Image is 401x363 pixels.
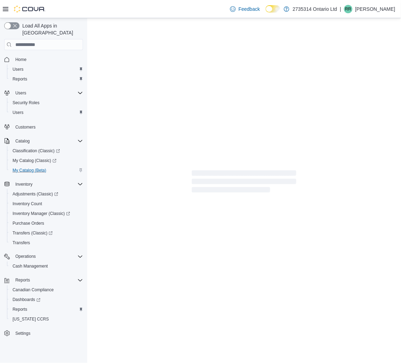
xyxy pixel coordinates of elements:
[13,191,58,197] span: Adjustments (Classic)
[13,137,32,145] button: Catalog
[10,229,55,237] a: Transfers (Classic)
[7,228,86,238] a: Transfers (Classic)
[13,110,23,115] span: Users
[7,74,86,84] button: Reports
[10,99,83,107] span: Security Roles
[13,122,83,131] span: Customers
[266,5,280,13] input: Dark Mode
[20,22,83,36] span: Load All Apps in [GEOGRAPHIC_DATA]
[10,147,63,155] a: Classification (Classic)
[10,99,42,107] a: Security Roles
[15,331,30,337] span: Settings
[13,55,29,64] a: Home
[13,329,83,338] span: Settings
[10,286,56,294] a: Canadian Compliance
[10,108,83,117] span: Users
[13,123,38,131] a: Customers
[13,230,53,236] span: Transfers (Classic)
[10,262,83,271] span: Cash Management
[10,262,51,271] a: Cash Management
[13,55,83,64] span: Home
[13,89,83,97] span: Users
[7,189,86,199] a: Adjustments (Classic)
[7,108,86,117] button: Users
[10,108,26,117] a: Users
[355,5,395,13] p: [PERSON_NAME]
[13,264,48,269] span: Cash Management
[7,199,86,209] button: Inventory Count
[13,76,27,82] span: Reports
[15,57,27,62] span: Home
[15,278,30,283] span: Reports
[14,6,45,13] img: Cova
[10,65,26,74] a: Users
[10,315,52,324] a: [US_STATE] CCRS
[1,136,86,146] button: Catalog
[13,67,23,72] span: Users
[13,297,40,303] span: Dashboards
[344,5,353,13] div: Rhi Ridley
[10,166,83,175] span: My Catalog (Beta)
[13,180,35,188] button: Inventory
[10,306,83,314] span: Reports
[10,200,83,208] span: Inventory Count
[10,75,30,83] a: Reports
[13,307,27,312] span: Reports
[13,201,42,207] span: Inventory Count
[1,329,86,339] button: Settings
[10,209,73,218] a: Inventory Manager (Classic)
[10,306,30,314] a: Reports
[7,146,86,156] a: Classification (Classic)
[1,276,86,285] button: Reports
[13,180,83,188] span: Inventory
[13,317,49,322] span: [US_STATE] CCRS
[10,315,83,324] span: Washington CCRS
[15,138,30,144] span: Catalog
[7,315,86,324] button: [US_STATE] CCRS
[345,5,351,13] span: RR
[13,221,44,226] span: Purchase Orders
[192,172,296,194] span: Loading
[10,239,33,247] a: Transfers
[10,219,83,227] span: Purchase Orders
[10,209,83,218] span: Inventory Manager (Classic)
[10,229,83,237] span: Transfers (Classic)
[7,209,86,218] a: Inventory Manager (Classic)
[10,166,49,175] a: My Catalog (Beta)
[10,239,83,247] span: Transfers
[10,200,45,208] a: Inventory Count
[10,156,59,165] a: My Catalog (Classic)
[10,147,83,155] span: Classification (Classic)
[13,158,56,163] span: My Catalog (Classic)
[15,181,32,187] span: Inventory
[10,296,43,304] a: Dashboards
[13,240,30,246] span: Transfers
[10,296,83,304] span: Dashboards
[293,5,338,13] p: 2735314 Ontario Ltd
[13,148,60,154] span: Classification (Classic)
[1,122,86,132] button: Customers
[7,165,86,175] button: My Catalog (Beta)
[7,98,86,108] button: Security Roles
[7,218,86,228] button: Purchase Orders
[10,190,83,198] span: Adjustments (Classic)
[13,276,33,285] button: Reports
[7,295,86,305] a: Dashboards
[7,285,86,295] button: Canadian Compliance
[4,52,83,357] nav: Complex example
[1,252,86,262] button: Operations
[227,2,263,16] a: Feedback
[10,65,83,74] span: Users
[13,287,54,293] span: Canadian Compliance
[10,219,47,227] a: Purchase Orders
[10,286,83,294] span: Canadian Compliance
[7,156,86,165] a: My Catalog (Classic)
[1,54,86,64] button: Home
[13,330,33,338] a: Settings
[1,88,86,98] button: Users
[13,137,83,145] span: Catalog
[13,276,83,285] span: Reports
[7,238,86,248] button: Transfers
[7,262,86,271] button: Cash Management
